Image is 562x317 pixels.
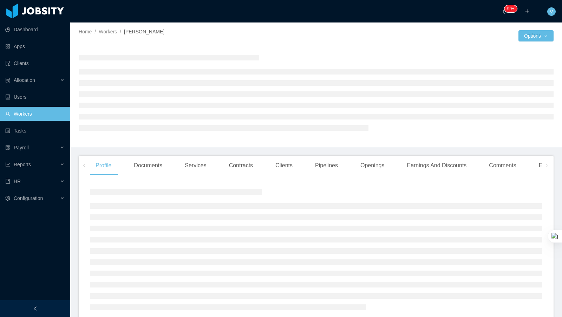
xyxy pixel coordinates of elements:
i: icon: left [83,164,86,167]
a: icon: userWorkers [5,107,65,121]
a: icon: auditClients [5,56,65,70]
div: Pipelines [309,156,344,175]
span: Reports [14,162,31,167]
a: Workers [99,29,117,34]
a: icon: appstoreApps [5,39,65,53]
div: Clients [270,156,298,175]
div: Profile [90,156,117,175]
div: Earnings And Discounts [401,156,472,175]
span: / [94,29,96,34]
i: icon: file-protect [5,145,10,150]
span: / [120,29,121,34]
i: icon: bell [502,9,507,14]
i: icon: line-chart [5,162,10,167]
sup: 899 [504,5,517,12]
div: Openings [355,156,390,175]
span: Payroll [14,145,29,150]
div: Contracts [223,156,259,175]
div: Documents [128,156,168,175]
i: icon: book [5,179,10,184]
i: icon: right [545,164,549,167]
a: Home [79,29,92,34]
button: Optionsicon: down [518,30,554,41]
span: Allocation [14,77,35,83]
span: Configuration [14,195,43,201]
a: icon: profileTasks [5,124,65,138]
span: HR [14,179,21,184]
div: Comments [483,156,522,175]
span: V [550,7,553,16]
div: Services [179,156,212,175]
a: icon: pie-chartDashboard [5,22,65,37]
i: icon: solution [5,78,10,83]
a: icon: robotUsers [5,90,65,104]
span: [PERSON_NAME] [124,29,164,34]
i: icon: plus [525,9,530,14]
i: icon: setting [5,196,10,201]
